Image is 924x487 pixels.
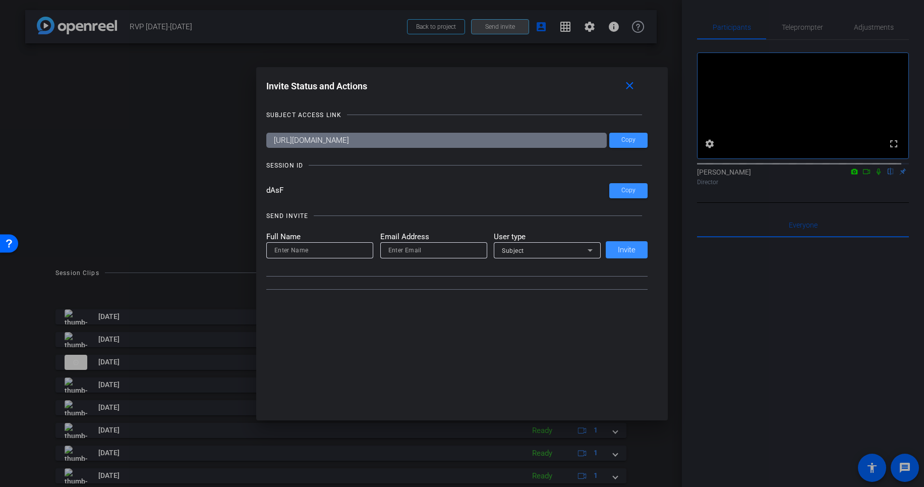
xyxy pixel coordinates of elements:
mat-label: Full Name [266,231,373,243]
button: Copy [609,133,648,148]
span: Subject [502,247,524,254]
div: SUBJECT ACCESS LINK [266,110,341,120]
button: Copy [609,183,648,198]
mat-label: Email Address [380,231,487,243]
div: Invite Status and Actions [266,77,648,95]
input: Enter Email [388,244,479,256]
mat-icon: close [623,80,636,92]
div: SESSION ID [266,160,303,171]
openreel-title-line: SESSION ID [266,160,648,171]
mat-label: User type [494,231,601,243]
div: SEND INVITE [266,211,308,221]
openreel-title-line: SUBJECT ACCESS LINK [266,110,648,120]
openreel-title-line: SEND INVITE [266,211,648,221]
span: Copy [621,136,636,144]
input: Enter Name [274,244,365,256]
span: Copy [621,187,636,194]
